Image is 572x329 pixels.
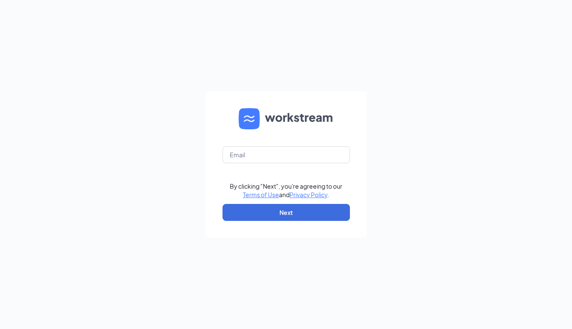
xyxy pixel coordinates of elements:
img: WS logo and Workstream text [239,108,334,129]
input: Email [223,146,350,163]
a: Privacy Policy [290,191,327,198]
a: Terms of Use [243,191,279,198]
button: Next [223,204,350,221]
div: By clicking "Next", you're agreeing to our and . [230,182,342,199]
